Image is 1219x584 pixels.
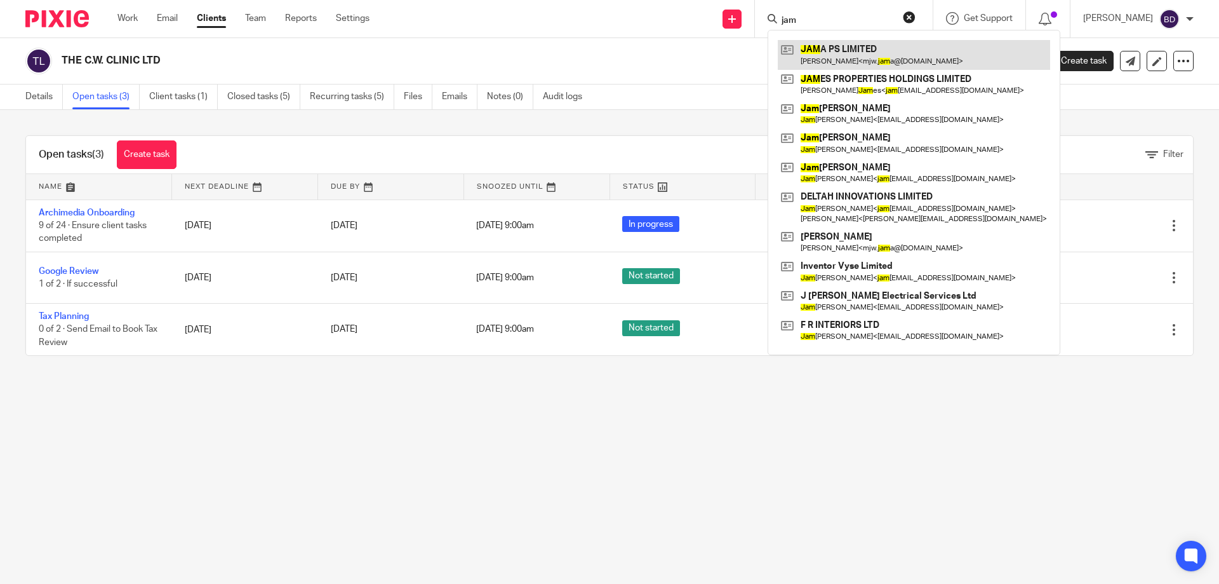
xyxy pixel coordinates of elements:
a: Email [157,12,178,25]
a: Files [404,85,432,109]
span: Not started [622,320,680,336]
span: [DATE] [331,273,357,282]
td: [DATE] [172,252,318,303]
a: Google Review [39,267,98,276]
img: svg%3E [25,48,52,74]
span: In progress [622,216,679,232]
span: [DATE] [331,325,357,334]
span: 1 of 2 · If successful [39,280,117,289]
img: Pixie [25,10,89,27]
a: Closed tasks (5) [227,85,300,109]
a: Details [25,85,63,109]
button: Clear [903,11,916,24]
span: Filter [1163,150,1183,159]
a: Clients [197,12,226,25]
a: Archimedia Onboarding [39,208,135,217]
span: 0 of 2 · Send Email to Book Tax Review [39,325,157,348]
span: 9 of 24 · Ensure client tasks completed [39,221,147,243]
a: Settings [336,12,370,25]
a: Recurring tasks (5) [310,85,394,109]
a: Create task [1040,51,1114,71]
h1: Open tasks [39,148,104,161]
td: [DATE] [172,303,318,355]
a: Tax Planning [39,312,89,321]
a: Notes (0) [487,85,533,109]
td: [DATE] [172,200,318,252]
a: Work [117,12,138,25]
p: [PERSON_NAME] [1083,12,1153,25]
span: Not started [622,268,680,284]
a: Audit logs [543,85,592,109]
span: [DATE] 9:00am [476,221,534,230]
h2: THE C.W. CLINIC LTD [62,54,829,67]
span: Get Support [964,14,1013,23]
a: Emails [442,85,477,109]
img: svg%3E [1159,9,1180,29]
span: [DATE] 9:00am [476,273,534,282]
a: Client tasks (1) [149,85,218,109]
span: [DATE] 9:00am [476,325,534,334]
a: Reports [285,12,317,25]
span: Snoozed Until [477,183,543,190]
a: Create task [117,140,177,169]
input: Search [780,15,895,27]
span: Status [623,183,655,190]
a: Open tasks (3) [72,85,140,109]
a: Team [245,12,266,25]
span: [DATE] [331,221,357,230]
span: (3) [92,149,104,160]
